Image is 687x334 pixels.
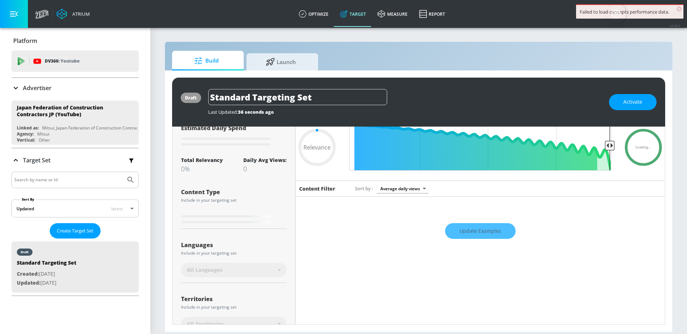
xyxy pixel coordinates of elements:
a: Atrium [57,9,90,19]
div: All Languages [181,263,287,277]
div: Daily Avg Views: [243,157,287,163]
a: Target [334,1,372,27]
button: Create Target Set [50,223,101,239]
div: Mitsui [37,131,49,137]
span: Estimated Daily Spend [181,124,246,132]
div: Territories [181,296,287,302]
span: Updated: [17,279,40,286]
div: Target Set [11,148,139,172]
div: Japan Federation of Construction Contractors JP (YouTube) [17,104,127,118]
div: Content Type [181,189,287,195]
a: Report [413,1,451,27]
div: Include in your targeting set [181,305,287,309]
div: 0 [243,164,287,173]
div: Japan Federation of Construction Contractors JP (YouTube)Linked as:Mitsui_Japan Federation of Con... [11,100,139,145]
div: Target Set [11,172,139,295]
div: Total Relevancy [181,157,223,163]
div: All Territories [181,317,287,331]
nav: list of Target Set [11,239,139,295]
span: All Territories [187,320,224,328]
div: Standard Targeting Set [17,259,76,270]
div: draft [185,95,197,101]
span: latest [111,206,123,212]
span: × [677,6,682,11]
div: draftStandard Targeting SetCreated:[DATE]Updated:[DATE] [11,241,139,293]
div: Advertiser [11,78,139,98]
div: Include in your targeting set [181,198,287,202]
p: DV360: [45,57,79,65]
div: Languages [181,242,287,248]
div: draft [21,250,29,254]
span: Relevance [303,144,331,150]
div: 0% [181,164,223,173]
p: Target Set [23,156,50,164]
p: Youtube [60,57,79,65]
span: All Languages [187,266,223,274]
input: Search by name or Id [14,175,123,185]
span: v 4.28.0 [670,24,680,28]
button: Activate [609,94,657,110]
span: Created: [17,270,39,277]
div: Include in your targeting set [181,251,287,255]
span: Create Target Set [57,227,93,235]
span: 36 seconds ago [238,109,274,115]
div: Agency: [17,131,34,137]
div: Linked as: [17,125,39,131]
p: Advertiser [23,84,52,92]
span: Launch [254,53,308,70]
input: Final Threshold [346,124,615,171]
label: Sort By [20,197,36,202]
div: Platform [11,31,139,51]
button: Open Resource Center [606,4,626,24]
div: Estimated Daily Spend [181,124,287,148]
div: Mitsui_Japan Federation of Construction Contractors_JP_YouTube_GoogleAds [42,125,194,131]
p: [DATE] [17,270,76,279]
a: measure [372,1,413,27]
h6: Content Filter [299,185,335,192]
div: Last Updated: [208,109,602,115]
div: Updated [16,206,34,212]
span: Loading... [635,146,651,149]
p: [DATE] [17,279,76,288]
span: Build [179,52,234,69]
div: Average daily views [377,184,429,193]
p: Platform [13,37,37,45]
div: Vertical: [17,137,35,143]
span: Activate [623,98,642,107]
div: Failed to load concepts performance data. [580,9,680,15]
div: DV360: Youtube [11,50,139,72]
div: Other [39,137,50,143]
div: Atrium [69,11,90,17]
span: Sort by [355,185,373,192]
a: optimize [293,1,334,27]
